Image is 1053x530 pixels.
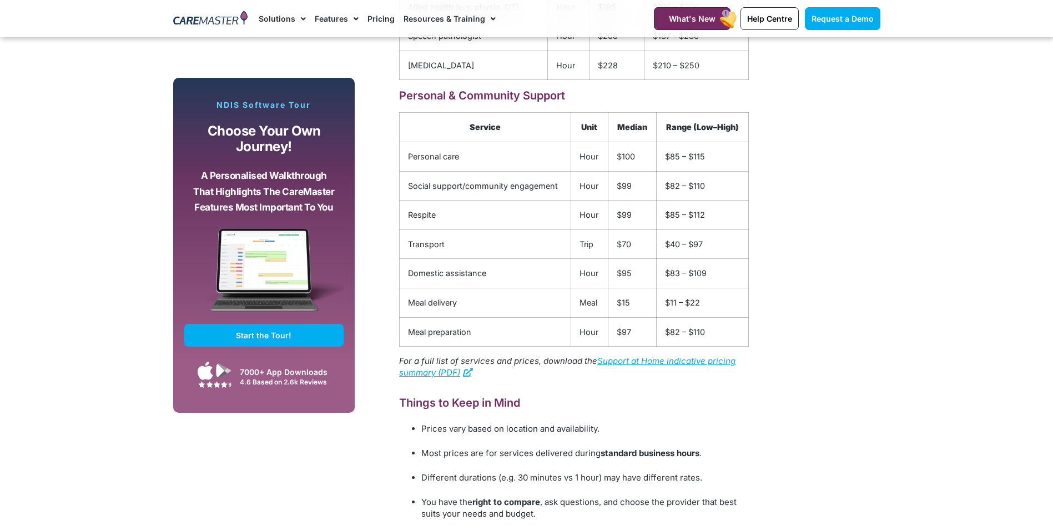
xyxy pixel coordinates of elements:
td: Social support/community engagement [400,171,571,201]
td: $11 – $22 [656,288,748,318]
td: Hour [571,201,608,230]
a: Request a Demo [805,7,880,30]
td: $95 [608,259,656,288]
td: Trip [571,229,608,259]
td: Hour [571,171,608,201]
a: Help Centre [740,7,799,30]
td: Meal preparation [400,317,571,347]
td: $82 – $110 [656,171,748,201]
td: $40 – $97 [656,229,748,259]
td: Personal care [400,142,571,171]
p: Choose your own journey! [193,123,336,155]
img: CareMaster Software Mockup on Screen [184,228,344,324]
td: $70 [608,229,656,259]
span: What's New [669,14,716,23]
td: $228 [590,51,644,80]
p: Most prices are for services delivered during . [421,447,749,459]
td: $82 – $110 [656,317,748,347]
td: $85 – $115 [656,142,748,171]
p: Prices vary based on location and availability. [421,423,749,434]
td: Meal [571,288,608,318]
td: Hour [548,51,590,80]
a: Support at Home indicative pricing summary (PDF) [399,356,735,378]
p: Different durations (e.g. 30 minutes vs 1 hour) may have different rates. [421,472,749,483]
div: 4.6 Based on 2.6k Reviews [240,378,338,386]
p: NDIS Software Tour [184,100,344,110]
div: 7000+ App Downloads [240,366,338,378]
img: Google Play Store App Review Stars [198,381,231,388]
td: [MEDICAL_DATA] [400,51,548,80]
strong: standard business hours [601,448,699,458]
span: Start the Tour! [236,331,291,340]
em: For a full list of services and prices, download the [399,356,735,378]
span: Request a Demo [812,14,874,23]
h2: Things to Keep in Mind [399,396,749,410]
td: Hour [571,259,608,288]
strong: Median [617,122,647,132]
td: Domestic assistance [400,259,571,288]
td: $210 – $250 [644,51,749,80]
img: CareMaster Logo [173,11,248,27]
td: Respite [400,201,571,230]
td: Hour [571,317,608,347]
p: A personalised walkthrough that highlights the CareMaster features most important to you [193,168,336,216]
a: What's New [654,7,730,30]
img: Google Play App Icon [216,362,231,379]
strong: Range (Low–High) [666,122,739,132]
td: $99 [608,201,656,230]
span: Help Centre [747,14,792,23]
td: $85 – $112 [656,201,748,230]
td: $15 [608,288,656,318]
td: $83 – $109 [656,259,748,288]
strong: Unit [581,122,597,132]
strong: Service [470,122,501,132]
td: $100 [608,142,656,171]
h3: Personal & Community Support [399,88,749,103]
td: Hour [571,142,608,171]
strong: right to compare [472,497,540,507]
a: Start the Tour! [184,324,344,347]
td: Meal delivery [400,288,571,318]
td: $97 [608,317,656,347]
td: $99 [608,171,656,201]
td: Transport [400,229,571,259]
img: Apple App Store Icon [198,361,213,380]
p: You have the , ask questions, and choose the provider that best suits your needs and budget. [421,496,749,519]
